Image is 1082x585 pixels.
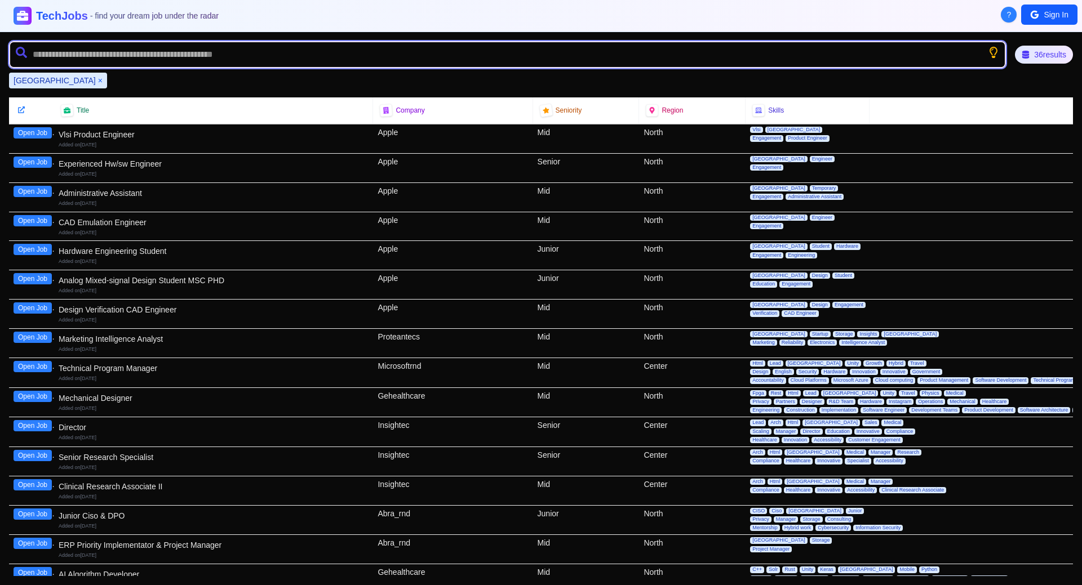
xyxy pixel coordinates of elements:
button: Open Job [14,215,52,226]
span: Innovation [782,437,810,443]
span: Construction [784,407,817,413]
span: Skills [768,106,784,115]
div: Junior Ciso & DPO [59,510,369,521]
span: Compliance [884,428,916,435]
span: [GEOGRAPHIC_DATA] [750,273,808,279]
button: Open Job [14,273,52,284]
span: [GEOGRAPHIC_DATA] [838,566,895,573]
span: C++ [750,566,764,573]
span: Marketing [750,340,777,346]
span: Vlsi [750,127,763,133]
span: [GEOGRAPHIC_DATA] [750,156,808,162]
span: Rust [782,566,797,573]
span: Implementation [819,407,859,413]
div: Added on [DATE] [59,171,369,178]
span: [GEOGRAPHIC_DATA] [750,215,808,221]
div: North [639,212,746,241]
span: Software Engineer [861,407,907,413]
div: Added on [DATE] [59,200,369,207]
button: Remove haifa filter [98,75,103,86]
span: Design [810,302,830,308]
span: Partners [774,399,797,405]
span: CAD Engineer [782,310,819,316]
span: Innovative [815,458,842,464]
div: Mid [533,388,640,417]
span: Accessibility [873,458,906,464]
div: Added on [DATE] [59,434,369,441]
span: Startup [810,331,831,337]
span: Innovation [850,369,878,375]
div: Microsoftrnd [373,358,533,387]
div: Mid [533,124,640,153]
div: Analog Mixed-signal Design Student MSC PHD [59,275,369,286]
span: Design [750,369,770,375]
span: Ciso [769,508,784,514]
div: ERP Priority Implementator & Project Manager [59,539,369,551]
span: Education [825,428,852,435]
span: Arch [750,479,765,485]
span: Unity [845,360,861,367]
span: Engagement [750,194,783,200]
span: Compliance [750,458,782,464]
span: [GEOGRAPHIC_DATA] [786,508,844,514]
div: Added on [DATE] [59,346,369,353]
span: Lead [750,419,766,426]
div: Insightec [373,417,533,446]
span: Engineering [750,407,782,413]
span: [GEOGRAPHIC_DATA] [750,537,808,543]
span: Product Management [917,377,970,383]
span: Sales [862,419,880,426]
span: Region [662,106,683,115]
span: Accountability [750,377,786,383]
div: Center [639,358,746,387]
div: North [639,506,746,535]
span: [GEOGRAPHIC_DATA] [784,479,842,485]
span: Html [786,390,801,396]
span: Instagram [886,399,914,405]
div: Design Verification CAD Engineer [59,304,369,315]
span: Hybrid [886,360,906,367]
button: Open Job [14,186,52,197]
span: Innovative [880,369,908,375]
button: Open Job [14,479,52,490]
div: Senior [533,417,640,446]
span: Analysis [774,575,798,582]
span: Medical [881,419,903,426]
button: Open Job [14,391,52,402]
span: Python [919,566,939,573]
span: Privacy [750,399,771,405]
span: Total Rewards [932,575,968,582]
span: Scaling [750,428,771,435]
span: Cloud computing [873,377,916,383]
span: Storage [810,537,832,543]
span: [GEOGRAPHIC_DATA] [802,419,860,426]
span: Deep Learning [970,575,1008,582]
span: Solr [766,566,780,573]
span: ? [1007,9,1012,20]
button: Open Job [14,332,52,343]
span: Hardware [834,243,861,249]
span: Operations [916,399,945,405]
span: - find your dream job under the radar [90,11,219,20]
span: Education [750,281,777,287]
div: Added on [DATE] [59,141,369,149]
span: [GEOGRAPHIC_DATA] [750,331,808,337]
span: Mobile [897,566,917,573]
span: Storage [800,516,823,523]
div: Added on [DATE] [59,523,369,530]
span: Project Manager [750,546,792,552]
div: Mid [533,212,640,241]
span: Healthcare [750,437,779,443]
button: Open Job [14,567,52,578]
div: North [639,388,746,417]
div: Added on [DATE] [59,229,369,236]
div: Apple [373,300,533,328]
div: Mid [533,300,640,328]
span: Research [895,449,921,456]
span: Travel [908,360,926,367]
span: Product Engineer [786,135,830,141]
div: Gehealthcare [373,388,533,417]
span: Engagement [750,223,783,229]
div: Clinical Research Associate II [59,481,369,492]
span: Temporary [810,185,839,191]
